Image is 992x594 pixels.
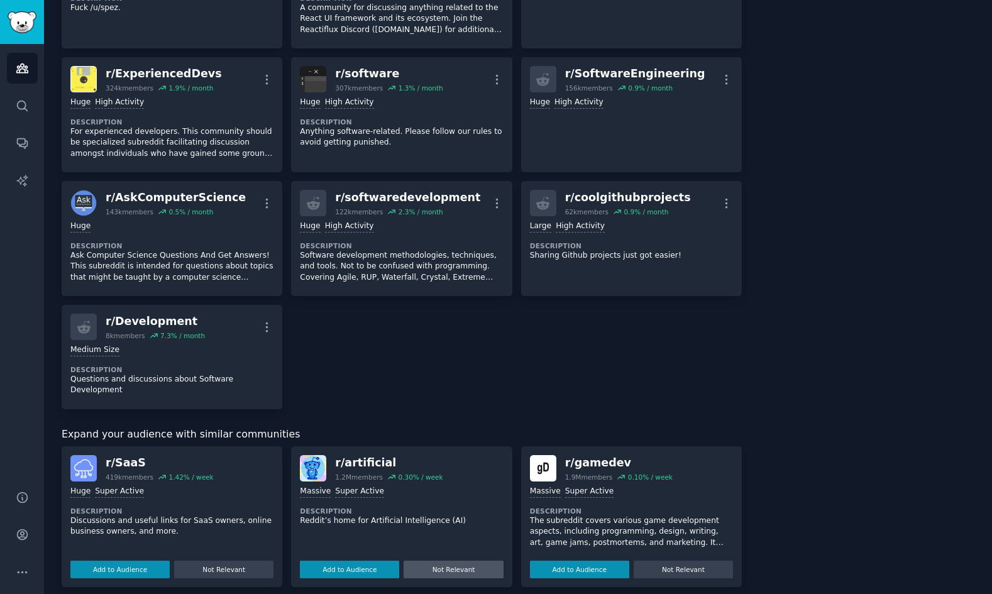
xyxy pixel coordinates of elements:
[106,84,153,92] div: 324k members
[300,118,503,126] dt: Description
[70,486,91,498] div: Huge
[70,118,273,126] dt: Description
[335,207,383,216] div: 122k members
[300,66,326,92] img: software
[554,97,603,109] div: High Activity
[8,11,36,33] img: GummySearch logo
[530,250,733,261] p: Sharing Github projects just got easier!
[335,66,443,82] div: r/ software
[530,515,733,549] p: The subreddit covers various game development aspects, including programming, design, writing, ar...
[565,66,705,82] div: r/ SoftwareEngineering
[300,3,503,36] p: A community for discussing anything related to the React UI framework and its ecosystem. Join the...
[300,241,503,250] dt: Description
[530,241,733,250] dt: Description
[300,126,503,148] p: Anything software-related. Please follow our rules to avoid getting punished.
[565,473,613,481] div: 1.9M members
[335,473,383,481] div: 1.2M members
[530,97,550,109] div: Huge
[95,97,144,109] div: High Activity
[624,207,668,216] div: 0.9 % / month
[168,84,213,92] div: 1.9 % / month
[70,455,97,481] img: SaaS
[556,221,605,233] div: High Activity
[62,305,282,409] a: r/Development8kmembers7.3% / monthMedium SizeDescriptionQuestions and discussions about Software ...
[70,374,273,396] p: Questions and discussions about Software Development
[398,473,443,481] div: 0.30 % / week
[70,66,97,92] img: ExperiencedDevs
[530,455,556,481] img: gamedev
[300,561,399,578] button: Add to Audience
[291,181,512,296] a: r/softwaredevelopment122kmembers2.3% / monthHugeHigh ActivityDescriptionSoftware development meth...
[530,507,733,515] dt: Description
[335,190,480,206] div: r/ softwaredevelopment
[300,250,503,283] p: Software development methodologies, techniques, and tools. Not to be confused with programming. C...
[70,126,273,160] p: For experienced developers. This community should be specialized subreddit facilitating discussio...
[62,57,282,172] a: ExperiencedDevsr/ExperiencedDevs324kmembers1.9% / monthHugeHigh ActivityDescriptionFor experience...
[70,221,91,233] div: Huge
[106,331,145,340] div: 8k members
[62,181,282,296] a: AskComputerSciencer/AskComputerScience143kmembers0.5% / monthHugeDescriptionAsk Computer Science ...
[521,181,742,296] a: r/coolgithubprojects62kmembers0.9% / monthLargeHigh ActivityDescriptionSharing Github projects ju...
[335,486,384,498] div: Super Active
[291,57,512,172] a: softwarer/software307kmembers1.3% / monthHugeHigh ActivityDescriptionAnything software-related. P...
[300,221,320,233] div: Huge
[106,455,214,471] div: r/ SaaS
[70,365,273,374] dt: Description
[168,473,213,481] div: 1.42 % / week
[106,66,222,82] div: r/ ExperiencedDevs
[300,507,503,515] dt: Description
[106,207,153,216] div: 143k members
[174,561,273,578] button: Not Relevant
[565,84,613,92] div: 156k members
[300,486,331,498] div: Massive
[300,97,320,109] div: Huge
[565,455,673,471] div: r/ gamedev
[70,190,97,216] img: AskComputerScience
[70,515,273,537] p: Discussions and useful links for SaaS owners, online business owners, and more.
[70,97,91,109] div: Huge
[95,486,144,498] div: Super Active
[70,344,119,356] div: Medium Size
[399,84,443,92] div: 1.3 % / month
[530,561,629,578] button: Add to Audience
[70,561,170,578] button: Add to Audience
[521,57,742,172] a: r/SoftwareEngineering156kmembers0.9% / monthHugeHigh Activity
[404,561,503,578] button: Not Relevant
[628,473,673,481] div: 0.10 % / week
[70,241,273,250] dt: Description
[106,473,153,481] div: 419k members
[70,3,273,14] p: Fuck /u/spez.
[565,190,691,206] div: r/ coolgithubprojects
[335,84,383,92] div: 307k members
[399,207,443,216] div: 2.3 % / month
[628,84,673,92] div: 0.9 % / month
[300,515,503,527] p: Reddit’s home for Artificial Intelligence (AI)
[300,455,326,481] img: artificial
[565,207,609,216] div: 62k members
[530,486,561,498] div: Massive
[62,427,300,443] span: Expand your audience with similar communities
[565,486,614,498] div: Super Active
[160,331,205,340] div: 7.3 % / month
[106,314,205,329] div: r/ Development
[530,221,551,233] div: Large
[325,97,374,109] div: High Activity
[325,221,374,233] div: High Activity
[70,250,273,283] p: Ask Computer Science Questions And Get Answers! This subreddit is intended for questions about to...
[335,455,443,471] div: r/ artificial
[168,207,213,216] div: 0.5 % / month
[634,561,733,578] button: Not Relevant
[106,190,246,206] div: r/ AskComputerScience
[70,507,273,515] dt: Description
